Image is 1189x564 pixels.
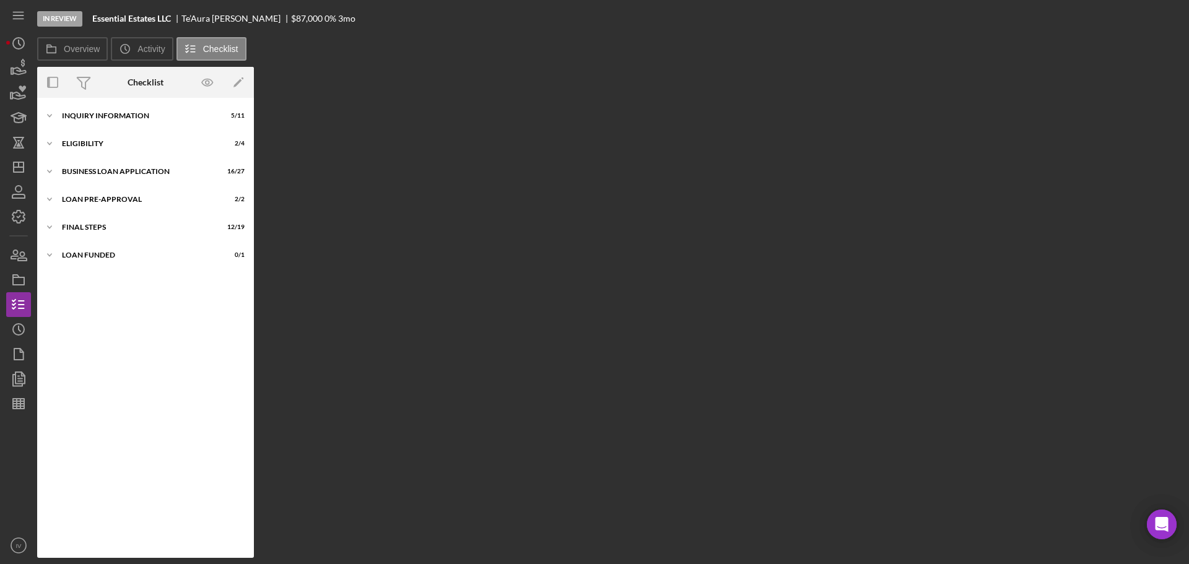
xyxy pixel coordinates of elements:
[62,196,214,203] div: LOAN PRE-APPROVAL
[203,44,238,54] label: Checklist
[181,14,291,24] div: Te’Aura [PERSON_NAME]
[37,37,108,61] button: Overview
[338,14,355,24] div: 3 mo
[291,13,323,24] span: $87,000
[324,14,336,24] div: 0 %
[62,112,214,119] div: INQUIRY INFORMATION
[128,77,163,87] div: Checklist
[64,44,100,54] label: Overview
[15,542,22,549] text: IV
[92,14,171,24] b: Essential Estates LLC
[222,223,245,231] div: 12 / 19
[222,168,245,175] div: 16 / 27
[62,168,214,175] div: BUSINESS LOAN APPLICATION
[62,251,214,259] div: LOAN FUNDED
[1147,510,1177,539] div: Open Intercom Messenger
[137,44,165,54] label: Activity
[111,37,173,61] button: Activity
[37,11,82,27] div: In Review
[176,37,246,61] button: Checklist
[6,533,31,558] button: IV
[62,140,214,147] div: ELIGIBILITY
[62,223,214,231] div: FINAL STEPS
[222,112,245,119] div: 5 / 11
[222,251,245,259] div: 0 / 1
[222,196,245,203] div: 2 / 2
[222,140,245,147] div: 2 / 4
